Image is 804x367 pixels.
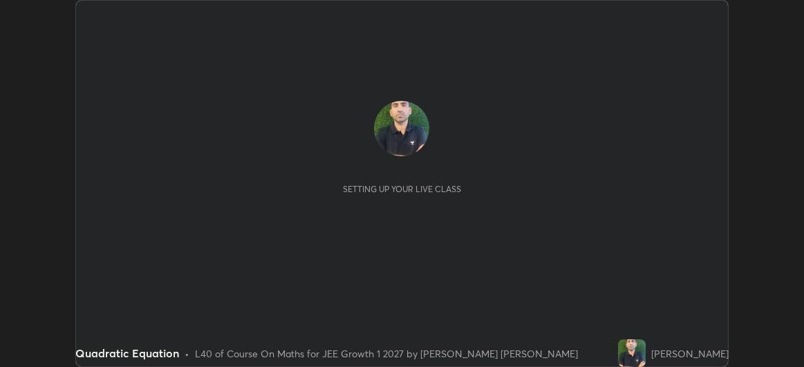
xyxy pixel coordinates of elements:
div: Setting up your live class [343,184,461,194]
img: 2ab76716b907433989f8ddbef954ac1e.jpg [618,339,646,367]
img: 2ab76716b907433989f8ddbef954ac1e.jpg [374,101,429,156]
div: • [185,346,189,361]
div: Quadratic Equation [75,345,179,361]
div: [PERSON_NAME] [651,346,729,361]
div: L40 of Course On Maths for JEE Growth 1 2027 by [PERSON_NAME] [PERSON_NAME] [195,346,578,361]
